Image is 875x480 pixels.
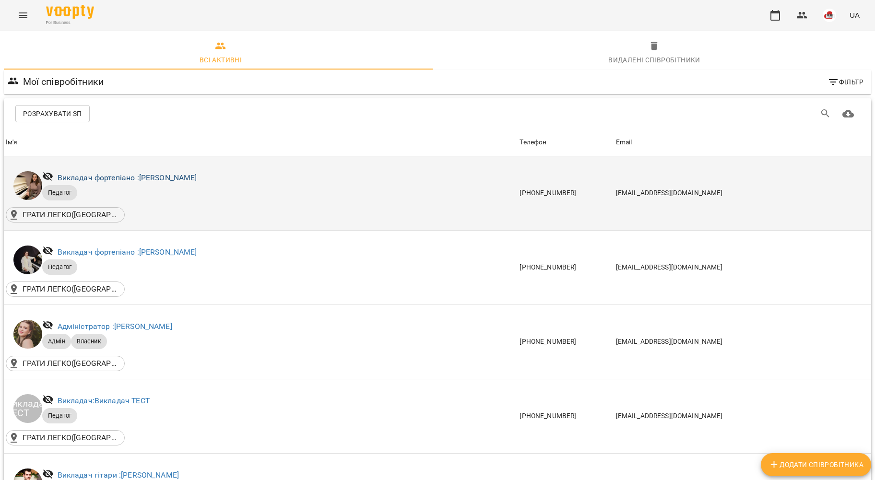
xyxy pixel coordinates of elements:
[828,76,863,88] span: Фільтр
[6,356,125,371] div: ГРАТИ ЛЕГКО(Київ, Україна)
[6,137,516,148] span: Ім'я
[846,6,863,24] button: UA
[42,188,77,197] span: Педагог
[15,105,90,122] button: Розрахувати ЗП
[837,102,860,125] button: Завантажити CSV
[761,453,871,476] button: Додати співробітника
[23,432,118,444] p: ГРАТИ ЛЕГКО([GEOGRAPHIC_DATA], [GEOGRAPHIC_DATA])
[824,73,867,91] button: Фільтр
[6,207,125,222] div: ГРАТИ ЛЕГКО(Київ, Україна)
[23,74,104,89] h6: Мої співробітники
[58,247,197,257] a: Викладач фортепіано :[PERSON_NAME]
[518,156,614,231] td: [PHONE_NUMBER]
[614,230,872,304] td: [EMAIL_ADDRESS][DOMAIN_NAME]
[42,263,77,271] span: Педагог
[769,459,863,470] span: Додати співробітника
[616,137,632,148] div: Sort
[23,358,118,369] p: ГРАТИ ЛЕГКО([GEOGRAPHIC_DATA], [GEOGRAPHIC_DATA])
[518,230,614,304] td: [PHONE_NUMBER]
[23,209,118,221] p: ГРАТИ ЛЕГКО([GEOGRAPHIC_DATA], [GEOGRAPHIC_DATA])
[6,137,18,148] div: Ім'я
[614,379,872,454] td: [EMAIL_ADDRESS][DOMAIN_NAME]
[6,137,18,148] div: Sort
[42,337,71,346] span: Адмін
[608,54,700,66] div: Видалені cпівробітники
[850,10,860,20] span: UA
[520,137,546,148] div: Телефон
[13,246,42,274] img: Анна ГОРБУЛІНА
[58,396,150,405] a: Викладач:Викладач ТЕСТ
[12,4,35,27] button: Menu
[616,137,632,148] div: Email
[614,304,872,379] td: [EMAIL_ADDRESS][DOMAIN_NAME]
[616,137,870,148] span: Email
[71,337,107,346] span: Власник
[58,322,172,331] a: Адміністратор :[PERSON_NAME]
[13,171,42,200] img: Ірина ЗЕНДРАН
[520,137,612,148] span: Телефон
[614,156,872,231] td: [EMAIL_ADDRESS][DOMAIN_NAME]
[58,470,179,480] a: Викладач гітари :[PERSON_NAME]
[23,283,118,295] p: ГРАТИ ЛЕГКО([GEOGRAPHIC_DATA], [GEOGRAPHIC_DATA])
[46,20,94,26] span: For Business
[518,304,614,379] td: [PHONE_NUMBER]
[518,379,614,454] td: [PHONE_NUMBER]
[58,173,197,182] a: Викладач фортепіано :[PERSON_NAME]
[42,411,77,420] span: Педагог
[6,430,125,445] div: ГРАТИ ЛЕГКО(Київ, Україна)
[4,98,871,129] div: Table Toolbar
[13,320,42,349] img: Валерія ГРЕКОВА
[520,137,546,148] div: Sort
[46,5,94,19] img: Voopty Logo
[6,281,125,297] div: ГРАТИ ЛЕГКО(Київ, Україна)
[13,394,42,423] div: Викладач ТЕСТ
[814,102,837,125] button: Пошук
[200,54,242,66] div: Всі активні
[823,9,836,22] img: 42377b0de29e0fb1f7aad4b12e1980f7.jpeg
[23,108,82,119] span: Розрахувати ЗП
